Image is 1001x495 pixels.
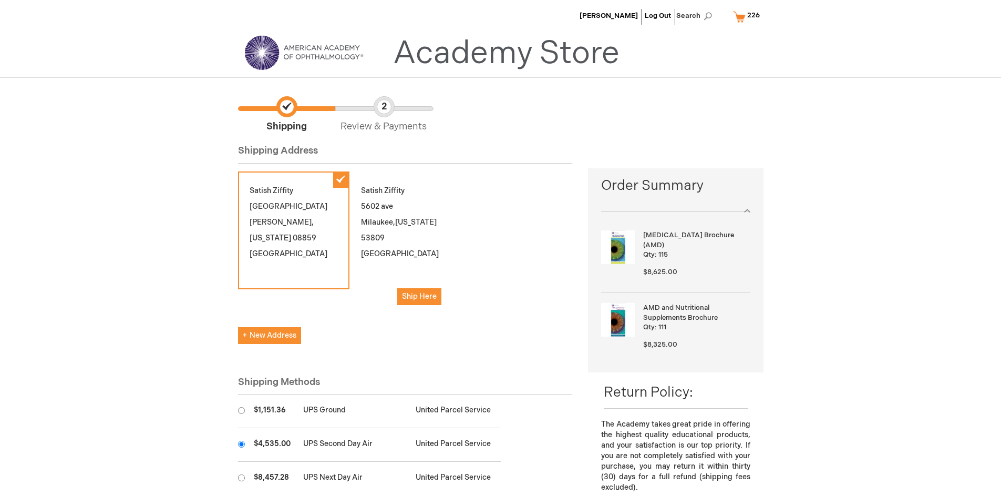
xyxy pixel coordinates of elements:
[601,419,750,493] p: The Academy takes great pride in offering the highest quality educational products, and your sati...
[238,327,301,344] button: New Address
[349,171,461,317] div: Satish Ziffity 5602 ave Milaukee 53809 [GEOGRAPHIC_DATA]
[643,230,747,250] strong: [MEDICAL_DATA] Brochure (AMD)
[250,234,291,243] span: [US_STATE]
[676,5,716,26] span: Search
[604,385,693,401] span: Return Policy:
[238,144,573,164] div: Shipping Address
[658,250,668,259] span: 115
[643,303,747,322] strong: AMD and Nutritional Supplements Brochure
[298,395,410,428] td: UPS Ground
[601,230,635,264] img: Age-Related Macular Degeneration Brochure (AMD)
[410,395,500,428] td: United Parcel Service
[747,11,760,19] span: 226
[643,250,655,259] span: Qty
[731,7,767,26] a: 226
[395,218,437,227] span: [US_STATE]
[643,340,677,349] span: $8,325.00
[243,331,296,340] span: New Address
[335,96,432,134] span: Review & Payments
[238,376,573,395] div: Shipping Methods
[254,406,286,415] span: $1,151.36
[238,96,335,134] span: Shipping
[658,323,666,331] span: 111
[601,176,750,201] span: Order Summary
[238,171,349,289] div: Satish Ziffity [GEOGRAPHIC_DATA] [PERSON_NAME] 08859 [GEOGRAPHIC_DATA]
[402,292,437,301] span: Ship Here
[410,428,500,462] td: United Parcel Service
[580,12,638,20] a: [PERSON_NAME]
[645,12,671,20] a: Log Out
[643,268,677,276] span: $8,625.00
[643,323,655,331] span: Qty
[393,35,620,73] a: Academy Store
[397,288,441,305] button: Ship Here
[601,303,635,337] img: AMD and Nutritional Supplements Brochure
[254,473,289,482] span: $8,457.28
[393,218,395,227] span: ,
[298,428,410,462] td: UPS Second Day Air
[312,218,314,227] span: ,
[254,439,291,448] span: $4,535.00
